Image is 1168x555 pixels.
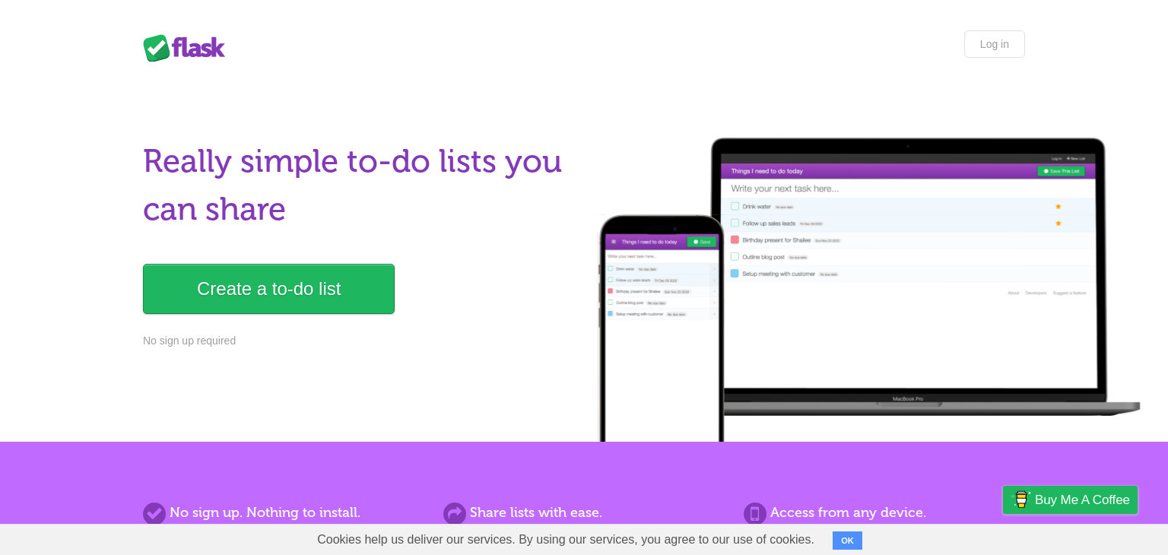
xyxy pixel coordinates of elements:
img: Buy me a coffee [1011,487,1031,512]
span: Cookies help us deliver our services. By using our services, you agree to our use of cookies. [302,525,830,555]
h2: Access from any device. [744,503,1025,523]
h2: Share lists with ease. [443,503,725,523]
p: No sign up required [143,333,575,349]
h1: Really simple to-do lists you can share [143,138,575,233]
a: Buy me a coffee [1003,486,1138,514]
button: OK [833,531,862,550]
div: Flask Lists [143,34,234,62]
a: Create a to-do list [143,264,395,314]
h2: No sign up. Nothing to install. [143,503,424,523]
a: Log in [964,30,1025,58]
span: Buy me a coffee [1035,487,1130,513]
